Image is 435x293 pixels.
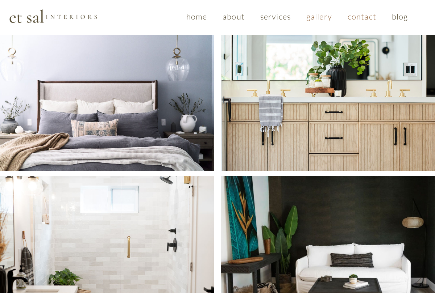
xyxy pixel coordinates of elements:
a: contact [341,8,382,25]
img: Et Sal Logo [9,9,98,24]
nav: Site [180,8,414,25]
span: home [186,12,207,21]
span: Modern Traditional Master [285,89,388,98]
span: gallery [306,12,332,21]
a: gallery [300,8,338,25]
span: contact [348,12,376,21]
span: Moorpark Modern Traditional [41,89,154,98]
span: blog [392,12,408,21]
span: Spanish Coastal [67,249,128,258]
span: about [223,12,245,21]
a: about [216,8,251,25]
a: home [180,8,214,25]
span: services [260,12,291,21]
a: blog [385,8,414,25]
a: services [254,8,297,25]
span: Mid Century Transitional [289,249,384,258]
